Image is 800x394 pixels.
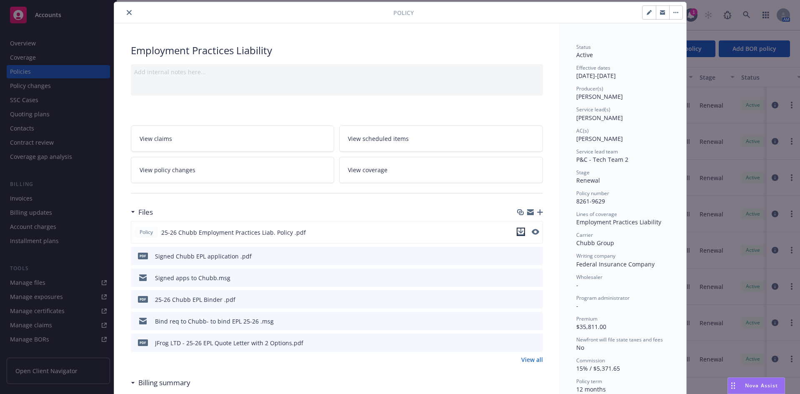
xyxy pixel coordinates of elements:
[155,317,274,326] div: Bind req to Chubb- to bind EPL 25-26 .msg
[576,43,591,50] span: Status
[348,166,387,174] span: View coverage
[519,317,525,326] button: download file
[519,295,525,304] button: download file
[576,323,606,331] span: $35,811.00
[131,157,335,183] a: View policy changes
[576,315,597,322] span: Premium
[576,336,663,343] span: Newfront will file state taxes and fees
[339,125,543,152] a: View scheduled items
[532,228,539,237] button: preview file
[138,377,190,388] h3: Billing summary
[155,295,235,304] div: 25-26 Chubb EPL Binder .pdf
[576,218,661,226] span: Employment Practices Liability
[517,228,525,236] button: download file
[576,364,620,372] span: 15% / $5,371.65
[532,252,540,261] button: preview file
[138,339,148,346] span: pdf
[576,51,593,59] span: Active
[576,378,602,385] span: Policy term
[576,169,590,176] span: Stage
[576,357,605,364] span: Commission
[576,64,670,80] div: [DATE] - [DATE]
[131,207,153,218] div: Files
[393,8,414,17] span: Policy
[745,382,778,389] span: Nova Assist
[532,317,540,326] button: preview file
[161,228,306,237] span: 25-26 Chubb Employment Practices Liab. Policy .pdf
[576,64,610,71] span: Effective dates
[576,148,618,155] span: Service lead team
[576,344,584,351] span: No
[576,211,617,218] span: Lines of coverage
[576,114,623,122] span: [PERSON_NAME]
[519,274,525,282] button: download file
[576,385,606,393] span: 12 months
[576,197,605,205] span: 8261-9629
[576,190,609,197] span: Policy number
[140,166,195,174] span: View policy changes
[532,274,540,282] button: preview file
[576,239,614,247] span: Chubb Group
[155,252,252,261] div: Signed Chubb EPL application .pdf
[576,231,593,238] span: Carrier
[339,157,543,183] a: View coverage
[138,207,153,218] h3: Files
[519,252,525,261] button: download file
[576,127,589,134] span: AC(s)
[138,253,148,259] span: pdf
[576,93,623,100] span: [PERSON_NAME]
[517,228,525,237] button: download file
[576,176,600,184] span: Renewal
[140,134,172,143] span: View claims
[131,125,335,152] a: View claims
[348,134,409,143] span: View scheduled items
[138,228,155,236] span: Policy
[576,85,603,92] span: Producer(s)
[131,43,543,58] div: Employment Practices Liability
[532,339,540,347] button: preview file
[576,302,578,310] span: -
[124,8,134,18] button: close
[727,377,785,394] button: Nova Assist
[576,135,623,143] span: [PERSON_NAME]
[532,295,540,304] button: preview file
[576,260,655,268] span: Federal Insurance Company
[728,378,738,394] div: Drag to move
[576,281,578,289] span: -
[131,377,190,388] div: Billing summary
[519,339,525,347] button: download file
[134,68,540,76] div: Add internal notes here...
[576,294,630,301] span: Program administrator
[155,274,230,282] div: Signed apps to Chubb.msg
[155,339,303,347] div: JFrog LTD - 25-26 EPL Quote Letter with 2 Options.pdf
[521,355,543,364] a: View all
[576,156,628,163] span: P&C - Tech Team 2
[138,296,148,302] span: pdf
[576,106,610,113] span: Service lead(s)
[576,274,602,281] span: Wholesaler
[576,252,615,259] span: Writing company
[532,229,539,235] button: preview file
